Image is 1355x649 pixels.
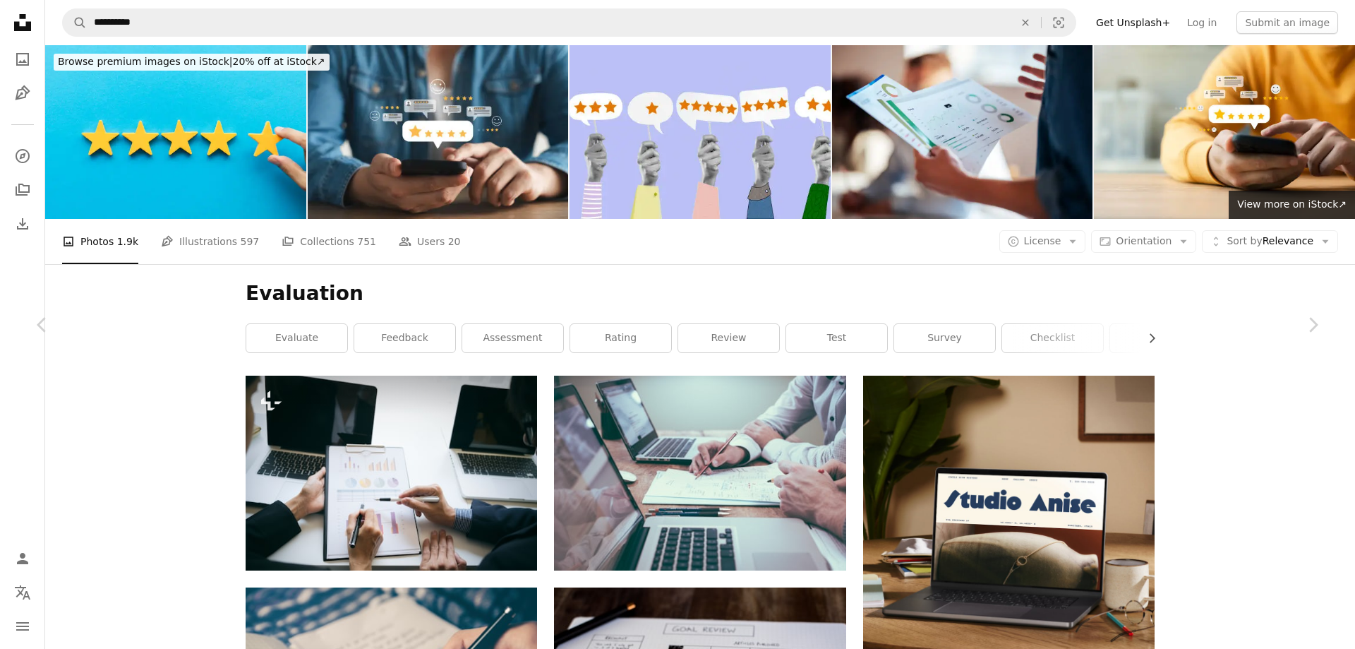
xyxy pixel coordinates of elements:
[1179,11,1225,34] a: Log in
[45,45,338,79] a: Browse premium images on iStock|20% off at iStock↗
[462,324,563,352] a: assessment
[894,324,995,352] a: survey
[1110,324,1211,352] a: human
[8,142,37,170] a: Explore
[1236,11,1338,34] button: Submit an image
[58,56,325,67] span: 20% off at iStock ↗
[62,8,1076,37] form: Find visuals sitewide
[8,79,37,107] a: Illustrations
[570,324,671,352] a: rating
[241,234,260,249] span: 597
[246,467,537,480] a: Business concept. Business people discussing the charts and graphs showing the results of their s...
[1091,230,1196,253] button: Orientation
[8,544,37,573] a: Log in / Sign up
[45,45,306,219] img: Five star rating feedback
[786,324,887,352] a: test
[1010,9,1041,36] button: Clear
[354,324,455,352] a: feedback
[357,234,376,249] span: 751
[1024,235,1061,246] span: License
[999,230,1086,253] button: License
[1270,257,1355,393] a: Next
[1227,234,1313,249] span: Relevance
[570,45,831,219] img: Customer Experience Concept Collage with People Raised Hand
[8,578,37,607] button: Language
[63,9,87,36] button: Search Unsplash
[58,56,232,67] span: Browse premium images on iStock |
[1042,9,1076,36] button: Visual search
[1088,11,1179,34] a: Get Unsplash+
[8,210,37,238] a: Download History
[448,234,461,249] span: 20
[554,376,845,571] img: person holding pencil near laptop computer
[1094,45,1355,219] img: User give rating to service experience on online application, Customer review satisfaction feedback
[1002,324,1103,352] a: checklist
[246,376,537,570] img: Business concept. Business people discussing the charts and graphs showing the results of their s...
[1116,235,1172,246] span: Orientation
[554,467,845,480] a: person holding pencil near laptop computer
[8,176,37,204] a: Collections
[678,324,779,352] a: review
[1139,324,1155,352] button: scroll list to the right
[246,281,1155,306] h1: Evaluation
[1227,235,1262,246] span: Sort by
[246,324,347,352] a: evaluate
[1229,191,1355,219] a: View more on iStock↗
[282,219,376,264] a: Collections 751
[161,219,259,264] a: Illustrations 597
[8,45,37,73] a: Photos
[8,612,37,641] button: Menu
[1237,198,1347,210] span: View more on iStock ↗
[832,45,1093,219] img: Close-Up of Business Reports and Charts in Office Meeting
[1202,230,1338,253] button: Sort byRelevance
[308,45,569,219] img: Consumers or customers give a five-star rating for the highest satisfaction.
[399,219,461,264] a: Users 20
